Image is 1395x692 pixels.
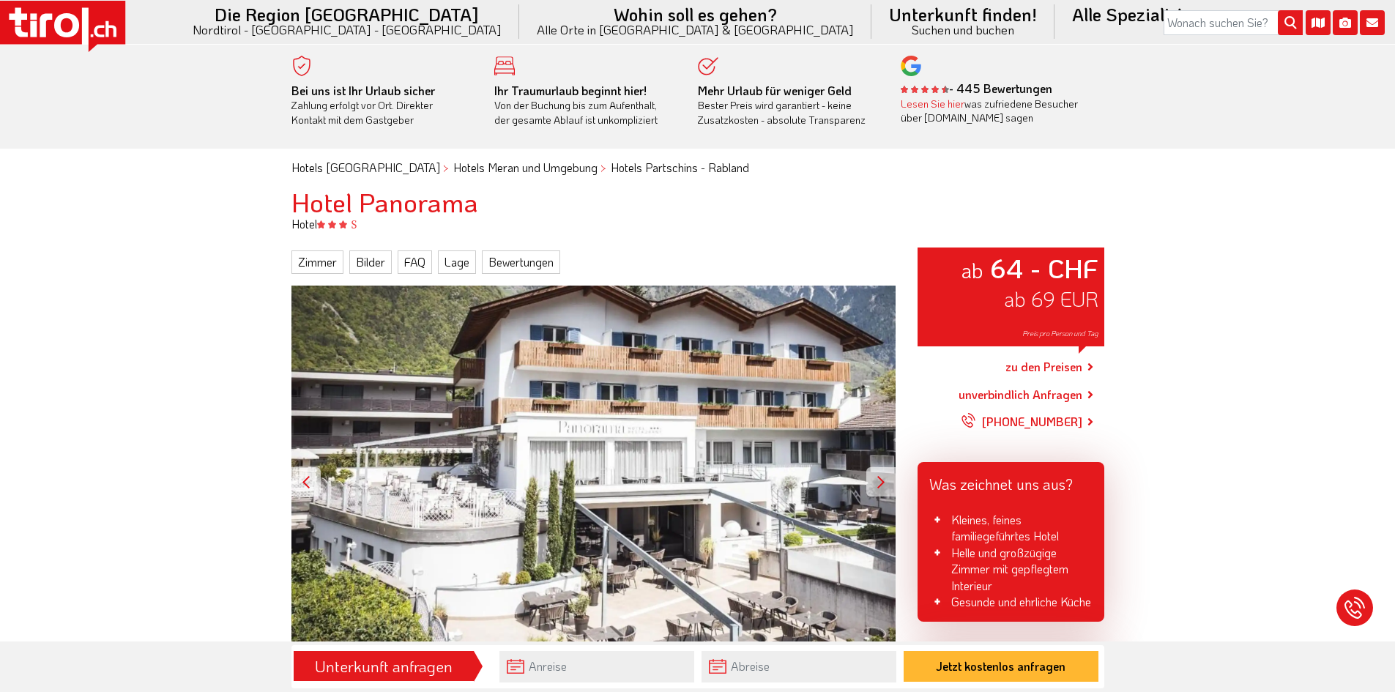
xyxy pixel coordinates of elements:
div: Zahlung erfolgt vor Ort. Direkter Kontakt mit dem Gastgeber [291,83,473,127]
small: Alle Orte in [GEOGRAPHIC_DATA] & [GEOGRAPHIC_DATA] [537,23,854,36]
a: FAQ [398,250,432,274]
button: Jetzt kostenlos anfragen [904,651,1098,682]
div: Bester Preis wird garantiert - keine Zusatzkosten - absolute Transparenz [698,83,879,127]
span: Preis pro Person und Tag [1022,329,1098,338]
b: Mehr Urlaub für weniger Geld [698,83,852,98]
a: zu den Preisen [1005,349,1082,386]
b: - 445 Bewertungen [901,81,1052,96]
h1: Hotel Panorama [291,187,1104,217]
a: Hotels Partschins - Rabland [611,160,749,175]
i: Kontakt [1360,10,1385,35]
img: google [901,56,921,76]
b: Ihr Traumurlaub beginnt hier! [494,83,647,98]
a: Lesen Sie hier [901,97,964,111]
a: [PHONE_NUMBER] [961,403,1082,440]
small: Suchen und buchen [889,23,1037,36]
a: Hotels Meran und Umgebung [453,160,598,175]
a: Bilder [349,250,392,274]
small: ab [961,256,983,283]
a: Lage [438,250,476,274]
a: Hotels [GEOGRAPHIC_DATA] [291,160,440,175]
small: Nordtirol - [GEOGRAPHIC_DATA] - [GEOGRAPHIC_DATA] [193,23,502,36]
li: Kleines, feines familiegeführtes Hotel [929,512,1093,545]
a: Bewertungen [482,250,560,274]
div: Was zeichnet uns aus? [918,462,1104,500]
a: Zimmer [291,250,343,274]
div: was zufriedene Besucher über [DOMAIN_NAME] sagen [901,97,1082,125]
input: Anreise [499,651,694,682]
a: unverbindlich Anfragen [959,386,1082,403]
strong: 64 - CHF [990,250,1098,285]
i: Fotogalerie [1333,10,1358,35]
b: Bei uns ist Ihr Urlaub sicher [291,83,435,98]
input: Wonach suchen Sie? [1164,10,1303,35]
span: ab 69 EUR [1004,286,1098,312]
input: Abreise [702,651,896,682]
div: Unterkunft anfragen [298,654,469,679]
i: Karte öffnen [1306,10,1331,35]
li: Helle und großzügige Zimmer mit gepflegtem Interieur [929,545,1093,594]
li: Gesunde und ehrliche Küche [929,594,1093,610]
div: Von der Buchung bis zum Aufenthalt, der gesamte Ablauf ist unkompliziert [494,83,676,127]
div: Hotel [280,216,1115,232]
